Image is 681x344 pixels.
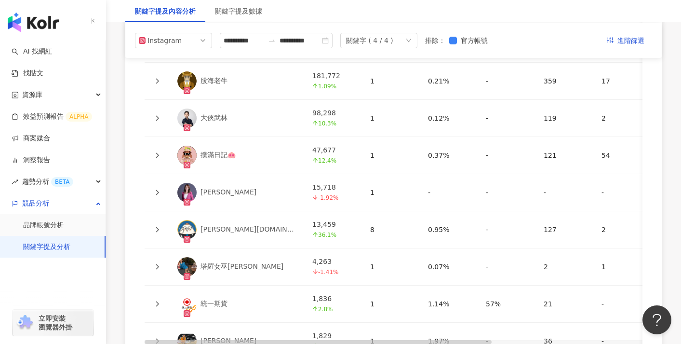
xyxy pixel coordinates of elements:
[177,146,297,165] a: KOL Avatar撲滿日記🐽
[200,299,227,309] div: 統一期貨
[312,232,318,237] span: arrow-up
[544,113,586,124] div: 119
[478,286,536,323] td: 57%
[268,37,276,44] span: to
[312,157,318,163] span: arrow-up
[370,187,413,198] div: 1
[362,174,420,211] td: 1
[177,294,197,314] img: KOL Avatar
[478,100,536,137] td: -
[594,248,652,286] td: 1
[428,76,470,86] div: 0.21%
[177,71,297,91] a: KOL Avatar股海老牛
[420,63,478,100] td: 0.21%
[370,76,413,86] div: 1
[594,174,652,211] td: -
[478,137,536,174] td: -
[147,33,179,48] div: Instagram
[312,118,336,129] span: 10.3%
[594,286,652,323] td: -
[406,38,412,43] span: down
[177,294,297,314] a: KOL Avatar統一期貨
[536,248,594,286] td: 2
[177,220,197,239] img: KOL Avatar
[200,262,283,272] div: 塔羅女巫[PERSON_NAME]
[486,113,528,124] div: -
[268,37,276,44] span: swap-right
[362,137,420,174] td: 1
[177,146,197,165] img: KOL Avatar
[370,224,413,235] div: 8
[215,6,262,16] div: 關鍵字提及數據
[642,305,671,334] iframe: Help Scout Beacon - Open
[200,188,256,197] div: [PERSON_NAME]
[8,13,59,32] img: logo
[22,193,49,214] span: 競品分析
[428,113,470,124] div: 0.12%
[312,83,318,89] span: arrow-up
[594,137,652,174] td: 54
[22,171,73,193] span: 趨勢分析
[200,151,236,160] div: 撲滿日記🐽
[486,261,528,272] div: -
[362,248,420,286] td: 1
[12,179,18,185] span: rise
[536,286,594,323] td: 21
[486,299,528,309] div: 57%
[23,242,70,252] a: 關鍵字提及分析
[177,220,297,239] a: KOL Avatar[PERSON_NAME][DOMAIN_NAME]_
[177,257,197,276] img: KOL Avatar
[478,248,536,286] td: -
[312,304,333,315] span: 2.8%
[370,261,413,272] div: 1
[22,84,42,106] span: 資源庫
[312,108,355,129] div: 98,298
[420,286,478,323] td: 1.14%
[425,35,445,46] label: 排除 ：
[312,306,318,312] span: arrow-up
[177,109,297,128] a: KOL Avatar大俠武林
[601,261,644,272] div: 1
[370,113,413,124] div: 1
[12,47,52,56] a: searchAI 找網紅
[486,224,528,235] div: -
[536,63,594,100] td: 359
[599,33,652,48] button: 進階篩選
[362,286,420,323] td: 1
[13,310,93,336] a: chrome extension立即安裝 瀏覽器外掛
[312,145,355,166] div: 47,677
[428,150,470,161] div: 0.37%
[428,187,470,198] div: -
[312,155,336,166] span: 12.4%
[370,299,413,309] div: 1
[177,71,197,91] img: KOL Avatar
[601,150,644,161] div: 54
[177,257,297,276] a: KOL Avatar塔羅女巫[PERSON_NAME]
[177,183,297,202] a: KOL Avatar[PERSON_NAME]
[12,112,92,122] a: 效益預測報告ALPHA
[536,174,594,211] td: -
[312,193,338,203] span: -1.92%
[486,150,528,161] div: -
[428,224,470,235] div: 0.95%
[478,63,536,100] td: -
[12,134,50,143] a: 商案媒合
[457,35,492,46] span: 官方帳號
[420,248,478,286] td: 0.07%
[544,224,586,235] div: 127
[601,113,644,124] div: 2
[428,261,470,272] div: 0.07%
[544,261,586,272] div: 2
[312,182,355,203] div: 15,718
[486,76,528,86] div: -
[544,76,586,86] div: 359
[12,69,43,78] a: 找貼文
[312,120,318,126] span: arrow-up
[601,187,644,198] div: -
[200,113,227,123] div: 大俠武林
[601,224,644,235] div: 2
[362,211,420,248] td: 8
[23,220,64,230] a: 品牌帳號分析
[39,314,72,331] span: 立即安裝 瀏覽器外掛
[420,137,478,174] td: 0.37%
